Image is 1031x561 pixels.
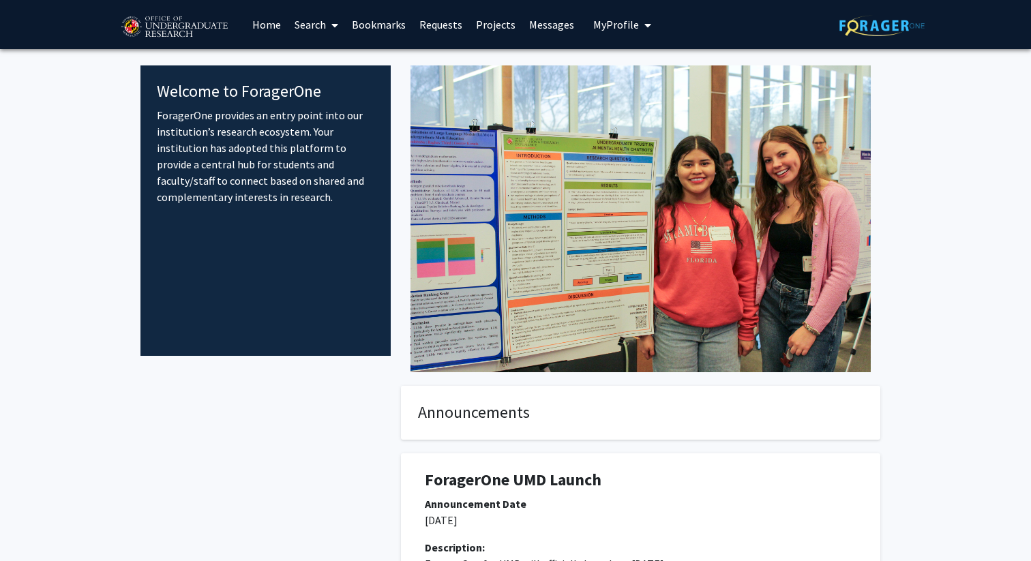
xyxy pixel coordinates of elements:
[522,1,581,48] a: Messages
[345,1,413,48] a: Bookmarks
[245,1,288,48] a: Home
[425,470,856,490] h1: ForagerOne UMD Launch
[10,500,58,551] iframe: Chat
[413,1,469,48] a: Requests
[418,403,863,423] h4: Announcements
[425,496,856,512] div: Announcement Date
[469,1,522,48] a: Projects
[117,10,232,44] img: University of Maryland Logo
[288,1,345,48] a: Search
[157,82,374,102] h4: Welcome to ForagerOne
[425,539,856,556] div: Description:
[593,18,639,31] span: My Profile
[839,15,925,36] img: ForagerOne Logo
[157,107,374,205] p: ForagerOne provides an entry point into our institution’s research ecosystem. Your institution ha...
[425,512,856,528] p: [DATE]
[410,65,871,372] img: Cover Image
